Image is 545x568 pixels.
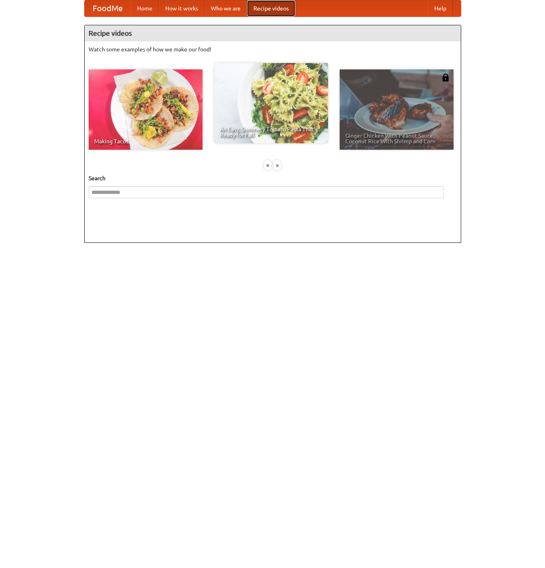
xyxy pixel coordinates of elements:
a: How it works [159,0,205,16]
div: » [274,160,281,170]
span: An Easy, Summery Tomato Pasta That's Ready for Fall [220,126,322,138]
h4: Recipe videos [85,25,461,41]
div: « [264,160,271,170]
a: Help [428,0,453,16]
span: Making Tacos [94,138,197,144]
img: 483408.png [442,73,450,81]
a: Making Tacos [89,69,203,150]
a: Recipe videos [247,0,295,16]
a: Who we are [205,0,247,16]
a: Home [131,0,159,16]
a: An Easy, Summery Tomato Pasta That's Ready for Fall [214,63,328,143]
h5: Search [89,174,457,182]
p: Watch some examples of how we make our food! [89,45,457,53]
a: FoodMe [85,0,131,16]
